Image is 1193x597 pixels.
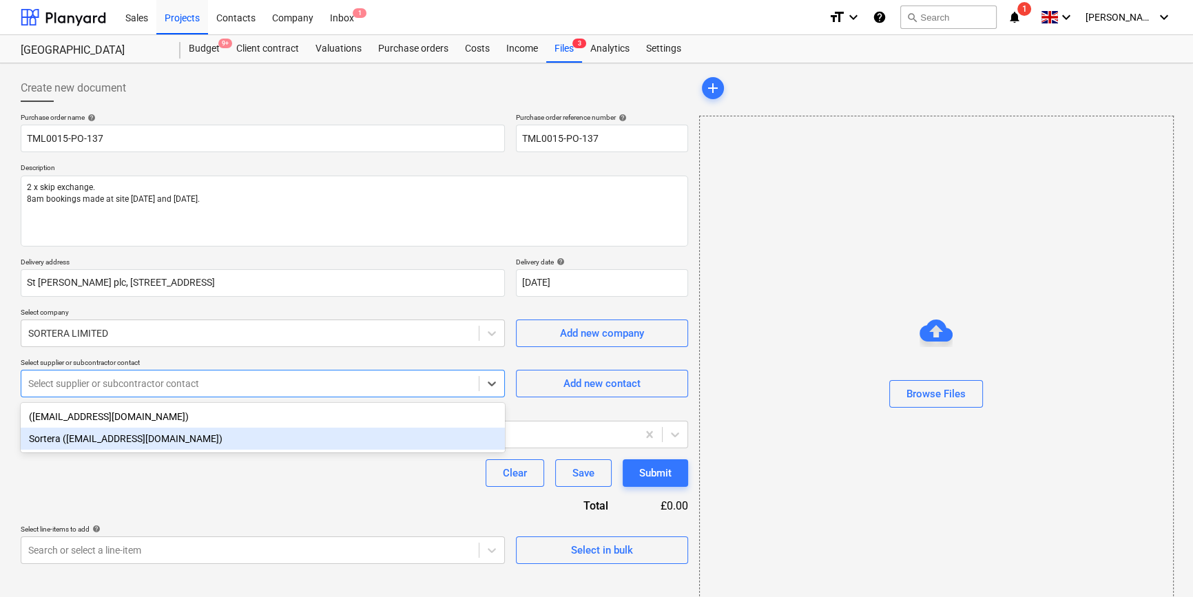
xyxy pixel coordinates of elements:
button: Browse Files [889,380,983,408]
p: Select company [21,308,505,320]
div: ([EMAIL_ADDRESS][DOMAIN_NAME]) [21,406,505,428]
span: 1 [353,8,366,18]
button: Search [900,6,997,29]
i: keyboard_arrow_down [1156,9,1172,25]
i: Knowledge base [873,9,886,25]
button: Add new company [516,320,688,347]
button: Clear [486,459,544,487]
p: Select supplier or subcontractor contact [21,358,505,370]
div: £0.00 [630,498,688,514]
span: [PERSON_NAME] [1086,12,1154,23]
button: Add new contact [516,370,688,397]
span: 9+ [218,39,232,48]
div: Select line-items to add [21,525,505,534]
div: Delivery date [516,258,688,266]
button: Save [555,459,612,487]
input: Document name [21,125,505,152]
a: Client contract [228,35,307,63]
div: Files [546,35,582,63]
div: [GEOGRAPHIC_DATA] [21,43,164,58]
span: 3 [572,39,586,48]
div: Sortera (orders@sortera.co.uk) [21,428,505,450]
span: help [85,114,96,122]
button: Select in bulk [516,536,688,564]
div: Submit [639,464,672,482]
span: help [554,258,565,266]
a: Budget9+ [180,35,228,63]
a: Costs [457,35,498,63]
i: notifications [1008,9,1021,25]
a: Analytics [582,35,638,63]
div: Browse Files [906,385,966,403]
a: Purchase orders [370,35,457,63]
div: Budget [180,35,228,63]
a: Files3 [546,35,582,63]
input: Reference number [516,125,688,152]
a: Settings [638,35,689,63]
span: 1 [1017,2,1031,16]
button: Submit [623,459,688,487]
div: Add new company [560,324,644,342]
div: Save [572,464,594,482]
div: Sortera ([EMAIL_ADDRESS][DOMAIN_NAME]) [21,428,505,450]
textarea: 2 x skip exchange. 8am bookings made at site [DATE] and [DATE]. [21,176,688,247]
div: Add new contact [563,375,641,392]
p: Description [21,163,688,175]
input: Delivery date not specified [516,269,688,297]
a: Income [498,35,546,63]
span: search [906,12,917,23]
div: Clear [503,464,527,482]
span: help [90,525,101,533]
div: Select in bulk [571,541,633,559]
i: keyboard_arrow_down [1058,9,1075,25]
div: (creditcontrol@sortera.co.uk) [21,406,505,428]
iframe: Chat Widget [1124,531,1193,597]
input: Delivery address [21,269,505,297]
div: Purchase order name [21,113,505,122]
p: Delivery address [21,258,505,269]
div: Purchase order reference number [516,113,688,122]
a: Valuations [307,35,370,63]
i: format_size [829,9,845,25]
span: Create new document [21,80,126,96]
i: keyboard_arrow_down [845,9,862,25]
span: help [616,114,627,122]
span: add [705,80,721,96]
div: Total [509,498,630,514]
